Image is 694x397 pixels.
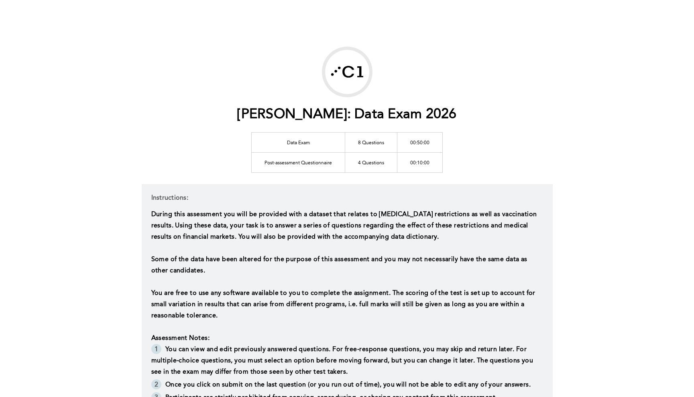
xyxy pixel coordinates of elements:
[151,290,537,319] span: You are free to use any software available to you to complete the assignment. The scoring of the ...
[325,50,369,94] img: Marshall Wace
[151,346,535,375] span: You can view and edit previously answered questions. For free-response questions, you may skip an...
[165,382,531,388] span: Once you click on submit on the last question (or you run out of time), you will not be able to e...
[151,256,529,274] span: Some of the data have been altered for the purpose of this assessment and you may not necessarily...
[345,132,397,152] td: 8 Questions
[252,132,345,152] td: Data Exam
[151,211,539,240] span: During this assessment you will be provided with a dataset that relates to [MEDICAL_DATA] restric...
[345,152,397,172] td: 4 Questions
[397,152,443,172] td: 00:10:00
[397,132,443,152] td: 00:50:00
[252,152,345,172] td: Post-assessment Questionnaire
[151,335,210,342] span: Assessment Notes:
[237,106,456,123] h1: [PERSON_NAME]: Data Exam 2026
